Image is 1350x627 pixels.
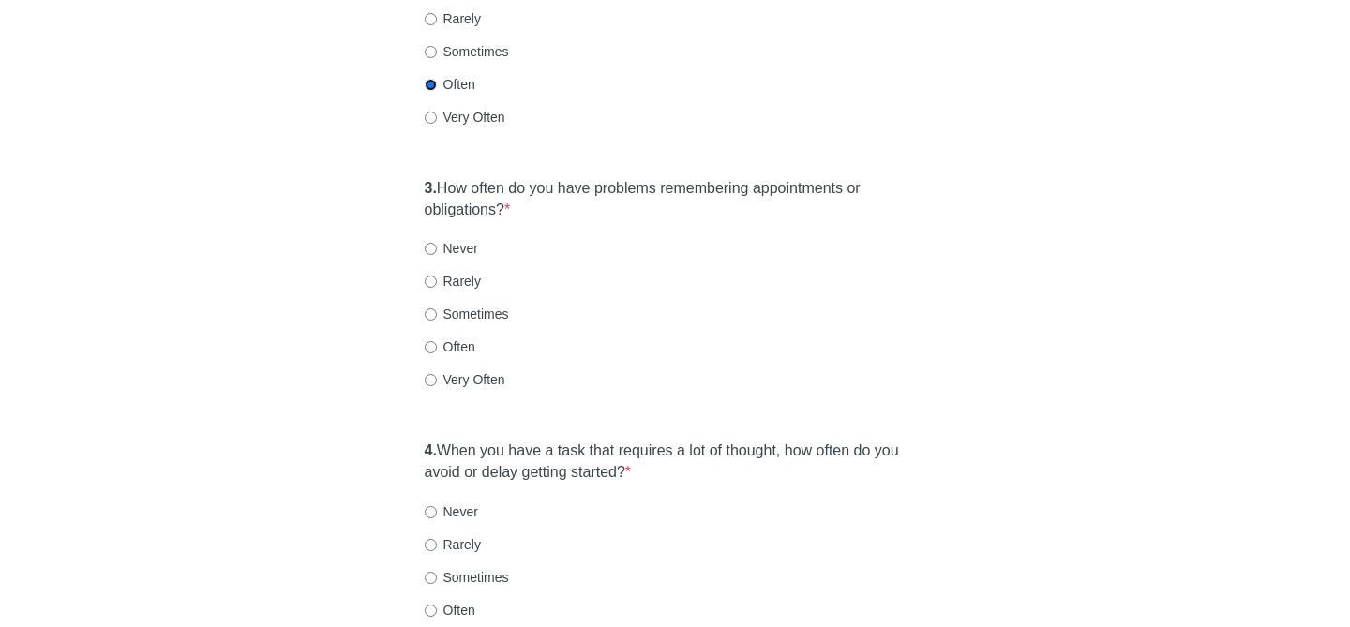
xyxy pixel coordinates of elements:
[425,243,437,255] input: Never
[425,568,509,587] label: Sometimes
[425,605,437,617] input: Often
[425,276,437,288] input: Rarely
[425,506,437,518] input: Never
[425,374,437,386] input: Very Often
[425,13,437,25] input: Rarely
[425,79,437,91] input: Often
[425,535,481,554] label: Rarely
[425,539,437,551] input: Rarely
[425,601,475,620] label: Often
[425,108,505,127] label: Very Often
[425,572,437,584] input: Sometimes
[425,337,475,356] label: Often
[425,308,437,321] input: Sometimes
[425,239,478,258] label: Never
[425,341,437,353] input: Often
[425,178,926,221] label: How often do you have problems remembering appointments or obligations?
[425,305,509,323] label: Sometimes
[425,502,478,521] label: Never
[425,180,437,196] strong: 3.
[425,42,509,61] label: Sometimes
[425,9,481,28] label: Rarely
[425,370,505,389] label: Very Often
[425,112,437,124] input: Very Often
[425,272,481,291] label: Rarely
[425,46,437,58] input: Sometimes
[425,440,926,484] label: When you have a task that requires a lot of thought, how often do you avoid or delay getting star...
[425,442,437,458] strong: 4.
[425,75,475,94] label: Often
